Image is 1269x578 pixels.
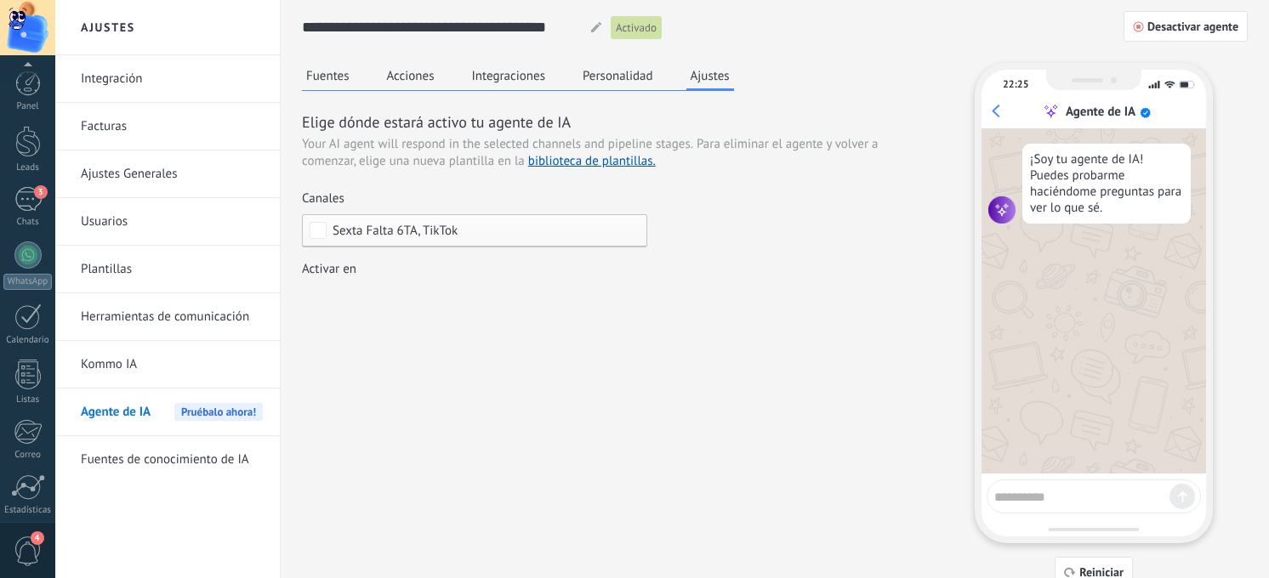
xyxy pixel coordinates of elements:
div: Estadísticas [3,505,53,516]
a: Fuentes de conocimiento de IA [81,436,263,484]
span: Desactivar agente [1147,20,1238,32]
div: Leads [3,162,53,173]
span: Your AI agent will respond in the selected channels and pipeline stages. [302,136,693,153]
div: Agente de IA [1066,104,1135,120]
img: agent icon [988,196,1016,224]
span: 3 [34,185,48,199]
a: Usuarios [81,198,263,246]
span: Reiniciar [1079,566,1124,578]
li: Plantillas [55,246,280,293]
a: Plantillas [81,246,263,293]
li: Agente de IA [55,388,280,436]
div: Panel [3,101,53,112]
span: Canales [302,190,344,207]
li: Kommo IA [55,341,280,388]
span: Activado [616,20,657,37]
div: WhatsApp [3,274,52,290]
li: Integración [55,55,280,103]
span: Sexta Falta 6TA, TikTok [333,224,458,237]
h3: Elige dónde estará activo tu agente de IA [302,111,919,133]
div: Correo [3,450,53,461]
span: Activar en [302,261,356,278]
li: Fuentes de conocimiento de IA [55,436,280,483]
span: Agente de IA [81,388,151,436]
li: Ajustes Generales [55,150,280,198]
button: Ajustes [686,63,734,91]
a: Agente de IAPruébalo ahora! [81,388,263,436]
span: Para eliminar el agente y volver a comenzar, elige una nueva plantilla en la [302,136,878,169]
button: Personalidad [578,63,657,88]
button: Fuentes [302,63,354,88]
li: Usuarios [55,198,280,246]
li: Facturas [55,103,280,150]
button: Integraciones [468,63,550,88]
div: Chats [3,217,53,228]
a: Ajustes Generales [81,150,263,198]
button: Acciones [383,63,439,88]
button: Desactivar agente [1124,11,1248,42]
div: ¡Soy tu agente de IA! Puedes probarme haciéndome preguntas para ver lo que sé. [1022,144,1191,224]
div: Calendario [3,335,53,346]
a: biblioteca de plantillas. [528,153,656,169]
span: Pruébalo ahora! [174,403,263,421]
a: Facturas [81,103,263,150]
div: Listas [3,394,53,405]
span: 4 [31,531,44,545]
div: 22:25 [1003,78,1028,91]
a: Integración [81,55,263,103]
li: Herramientas de comunicación [55,293,280,341]
a: Herramientas de comunicación [81,293,263,341]
a: Kommo IA [81,341,263,388]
